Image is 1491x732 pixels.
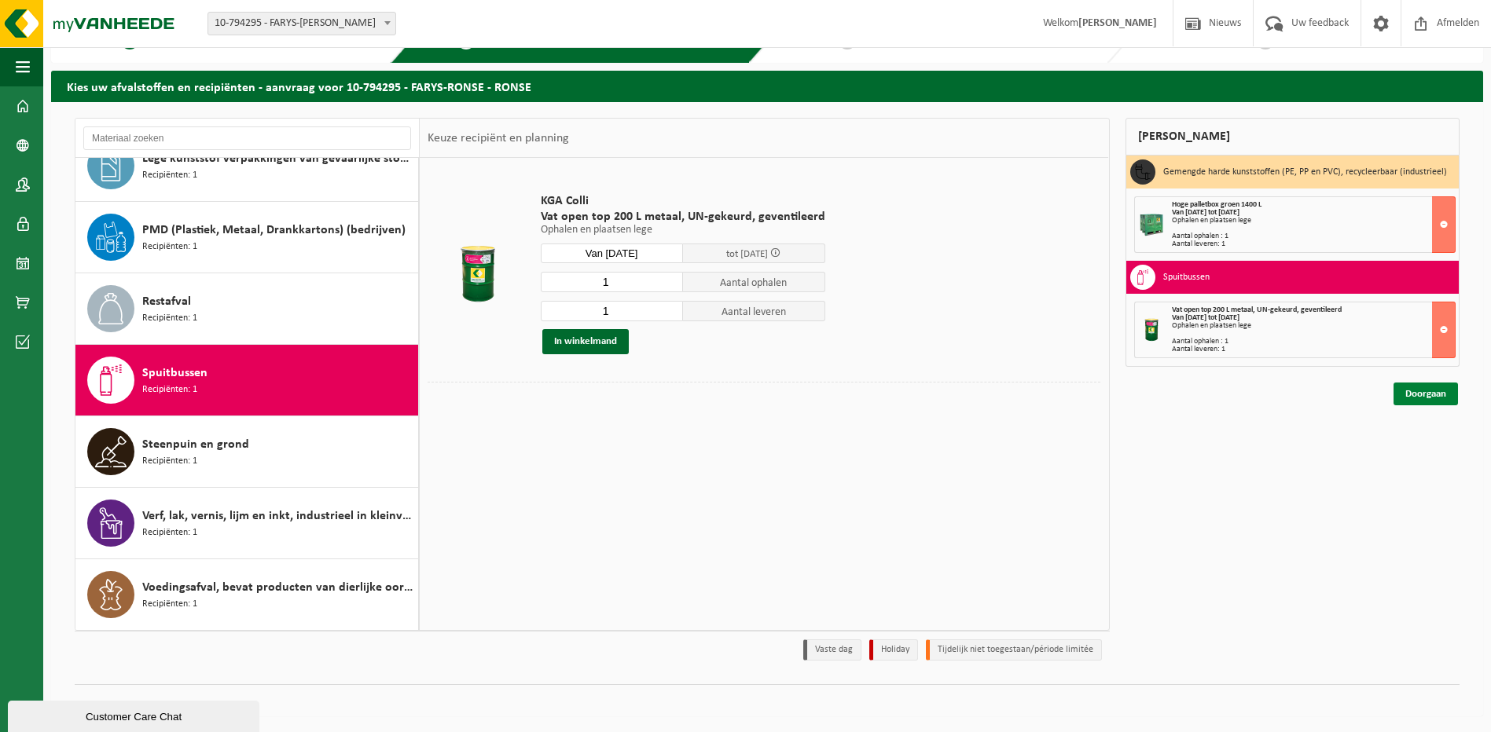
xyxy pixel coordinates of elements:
span: Lege kunststof verpakkingen van gevaarlijke stoffen [142,149,414,168]
span: Spuitbussen [142,364,207,382]
span: KGA Colli [541,193,825,209]
iframe: chat widget [8,697,263,732]
div: Aantal leveren: 1 [1172,240,1456,248]
div: Ophalen en plaatsen lege [1172,322,1456,330]
span: PMD (Plastiek, Metaal, Drankkartons) (bedrijven) [142,221,406,240]
span: Recipiënten: 1 [142,454,197,469]
div: Aantal leveren: 1 [1172,346,1456,353]
a: Doorgaan [1394,382,1458,405]
button: Verf, lak, vernis, lijm en inkt, industrieel in kleinverpakking Recipiënten: 1 [75,488,419,559]
span: Recipiënten: 1 [142,382,197,397]
span: Restafval [142,292,191,311]
span: Vat open top 200 L metaal, UN-gekeurd, geventileerd [1172,306,1342,314]
span: Recipiënten: 1 [142,240,197,254]
div: Aantal ophalen : 1 [1172,338,1456,346]
li: Vaste dag [803,639,861,661]
span: Aantal leveren [683,301,825,321]
button: Lege kunststof verpakkingen van gevaarlijke stoffen Recipiënten: 1 [75,130,419,202]
button: Spuitbussen Recipiënten: 1 [75,345,419,416]
li: Tijdelijk niet toegestaan/période limitée [926,639,1102,661]
span: Recipiënten: 1 [142,311,197,326]
h3: Gemengde harde kunststoffen (PE, PP en PVC), recycleerbaar (industrieel) [1163,159,1447,185]
strong: Van [DATE] tot [DATE] [1172,313,1239,322]
span: Hoge palletbox groen 1400 L [1172,200,1261,209]
input: Selecteer datum [541,243,683,263]
li: Holiday [869,639,918,661]
div: [PERSON_NAME] [1126,118,1460,156]
button: In winkelmand [542,329,629,354]
span: Recipiënten: 1 [142,597,197,612]
div: Keuze recipiënt en planning [420,119,577,158]
div: Aantal ophalen : 1 [1172,232,1456,240]
span: 10-794295 - FARYS-RONSE - RONSE [208,13,395,35]
span: Voedingsafval, bevat producten van dierlijke oorsprong, onverpakt, categorie 3 [142,578,414,597]
button: Steenpuin en grond Recipiënten: 1 [75,416,419,488]
span: Recipiënten: 1 [142,525,197,540]
p: Ophalen en plaatsen lege [541,225,825,236]
button: PMD (Plastiek, Metaal, Drankkartons) (bedrijven) Recipiënten: 1 [75,202,419,273]
h2: Kies uw afvalstoffen en recipiënten - aanvraag voor 10-794295 - FARYS-RONSE - RONSE [51,71,1483,101]
span: Verf, lak, vernis, lijm en inkt, industrieel in kleinverpakking [142,507,414,525]
span: 10-794295 - FARYS-RONSE - RONSE [207,12,396,35]
button: Voedingsafval, bevat producten van dierlijke oorsprong, onverpakt, categorie 3 Recipiënten: 1 [75,559,419,630]
input: Materiaal zoeken [83,126,411,150]
button: Restafval Recipiënten: 1 [75,273,419,345]
span: Steenpuin en grond [142,435,249,454]
span: Recipiënten: 1 [142,168,197,183]
span: Aantal ophalen [683,272,825,292]
span: tot [DATE] [726,249,768,259]
div: Ophalen en plaatsen lege [1172,217,1456,225]
h3: Spuitbussen [1163,265,1210,290]
strong: Van [DATE] tot [DATE] [1172,208,1239,217]
strong: [PERSON_NAME] [1078,17,1157,29]
span: Vat open top 200 L metaal, UN-gekeurd, geventileerd [541,209,825,225]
